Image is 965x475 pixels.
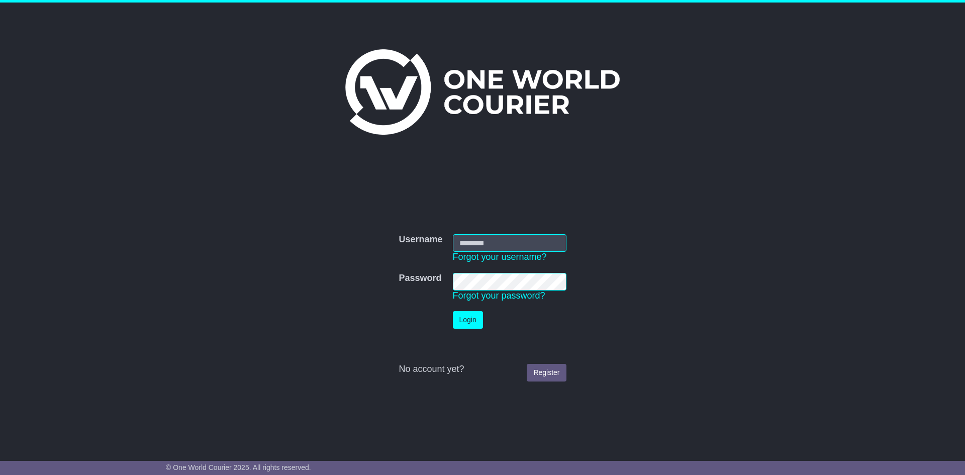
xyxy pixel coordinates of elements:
img: One World [345,49,620,135]
a: Forgot your password? [453,291,545,301]
label: Password [399,273,441,284]
a: Forgot your username? [453,252,547,262]
div: No account yet? [399,364,566,375]
span: © One World Courier 2025. All rights reserved. [166,463,311,471]
a: Register [527,364,566,382]
button: Login [453,311,483,329]
label: Username [399,234,442,245]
